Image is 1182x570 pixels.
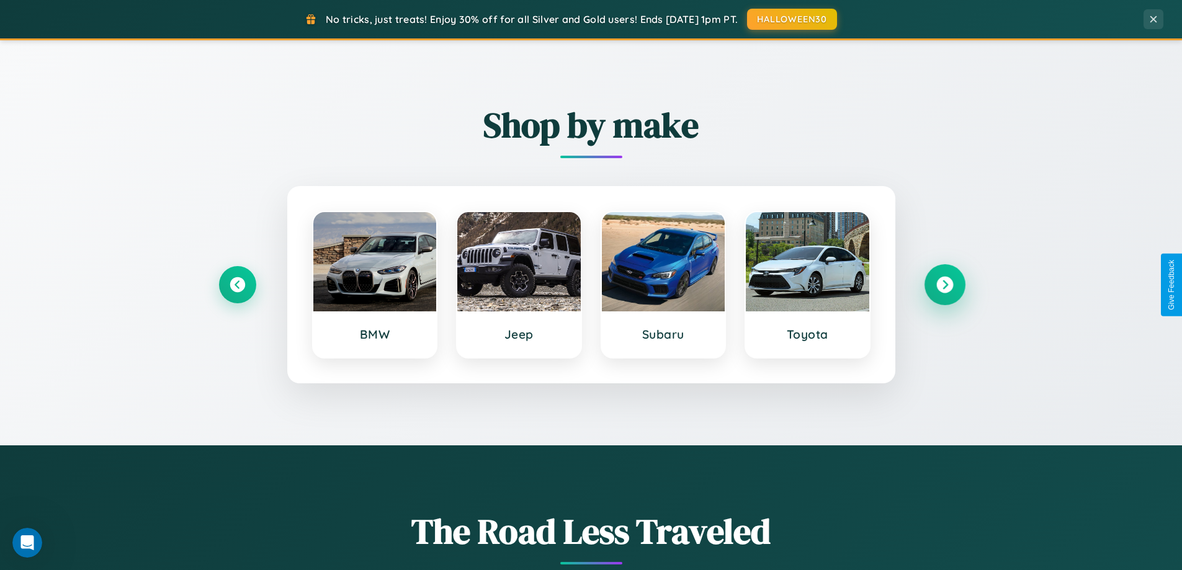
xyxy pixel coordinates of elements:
h3: Jeep [470,327,568,342]
iframe: Intercom live chat [12,528,42,558]
h3: Subaru [614,327,713,342]
h3: Toyota [758,327,857,342]
button: HALLOWEEN30 [747,9,837,30]
div: Give Feedback [1167,260,1176,310]
h3: BMW [326,327,424,342]
h2: Shop by make [219,101,964,149]
span: No tricks, just treats! Enjoy 30% off for all Silver and Gold users! Ends [DATE] 1pm PT. [326,13,738,25]
h1: The Road Less Traveled [219,507,964,555]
